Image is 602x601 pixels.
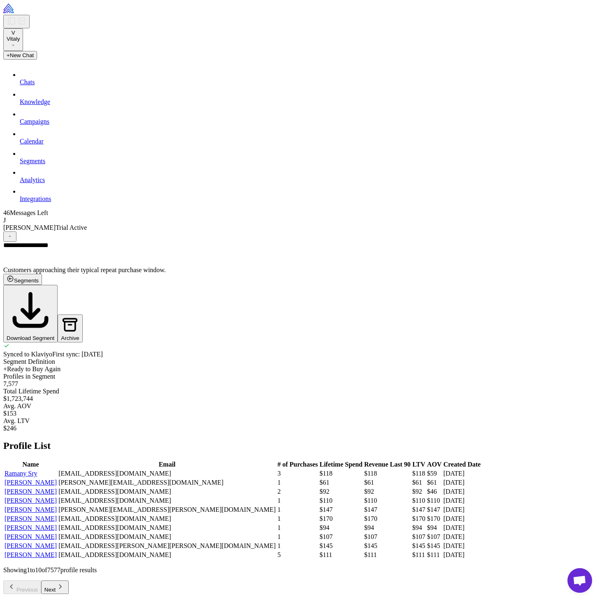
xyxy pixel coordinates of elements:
[427,551,442,559] td: $111
[443,524,481,532] td: [DATE]
[5,488,57,495] a: [PERSON_NAME]
[364,542,411,550] td: $145
[412,515,426,523] td: $170
[364,533,411,541] td: $107
[5,533,57,540] a: [PERSON_NAME]
[319,542,363,550] td: $145
[319,524,363,532] td: $94
[319,488,363,496] td: $92
[443,551,481,559] td: [DATE]
[3,580,41,594] button: Previous
[3,351,52,358] span: Synced to Klaviyo
[58,478,276,487] td: [PERSON_NAME][EMAIL_ADDRESS][DOMAIN_NAME]
[277,542,318,550] td: 1
[277,460,318,469] th: # of Purchases
[20,138,44,145] span: Calendar
[277,478,318,487] td: 1
[364,515,411,523] td: $170
[58,488,276,496] td: [EMAIL_ADDRESS][DOMAIN_NAME]
[319,551,363,559] td: $111
[443,460,481,469] th: Created Date
[58,460,276,469] th: Email
[364,469,411,478] td: $118
[412,478,426,487] td: $61
[3,395,33,402] span: $1,723,744
[20,79,35,86] span: Chats
[5,515,57,522] a: [PERSON_NAME]
[5,470,37,477] a: Ramany Sry
[3,224,56,231] span: [PERSON_NAME]
[4,460,57,469] th: Name
[277,515,318,523] td: 1
[3,51,37,60] button: +New Chat
[20,98,50,105] span: Knowledge
[412,551,426,559] td: $111
[20,157,45,164] span: Segments
[58,533,276,541] td: [EMAIL_ADDRESS][DOMAIN_NAME]
[567,568,592,593] a: Open chat
[58,314,82,342] button: Archive
[443,469,481,478] td: [DATE]
[3,410,16,417] span: $153
[3,425,16,432] span: $246
[412,469,426,478] td: $118
[443,533,481,541] td: [DATE]
[427,542,442,550] td: $145
[3,365,7,372] span: +
[3,380,18,387] span: 7,577
[58,542,276,550] td: [EMAIL_ADDRESS][PERSON_NAME][PERSON_NAME][DOMAIN_NAME]
[427,524,442,532] td: $94
[364,488,411,496] td: $92
[319,497,363,505] td: $110
[27,566,30,573] span: 1
[3,209,10,216] span: 46
[319,460,363,469] th: Lifetime Spend
[427,533,442,541] td: $107
[427,478,442,487] td: $61
[5,551,57,558] a: [PERSON_NAME]
[20,176,45,183] span: Analytics
[10,52,34,58] span: New Chat
[5,542,57,549] a: [PERSON_NAME]
[5,524,57,531] a: [PERSON_NAME]
[277,551,318,559] td: 5
[277,469,318,478] td: 3
[427,506,442,514] td: $147
[35,566,42,573] span: 10
[319,469,363,478] td: $118
[443,515,481,523] td: [DATE]
[3,365,60,372] span: Ready to Buy Again
[427,469,442,478] td: $59
[412,506,426,514] td: $147
[427,515,442,523] td: $170
[443,542,481,550] td: [DATE]
[319,506,363,514] td: $147
[277,497,318,505] td: 1
[427,488,442,496] td: $46
[364,460,411,469] th: Revenue Last 90
[5,479,57,486] a: [PERSON_NAME]
[20,195,51,202] span: Integrations
[412,524,426,532] td: $94
[20,118,49,125] span: Campaigns
[319,515,363,523] td: $170
[41,580,69,594] button: Next
[5,497,57,504] a: [PERSON_NAME]
[58,506,276,514] td: [PERSON_NAME][EMAIL_ADDRESS][PERSON_NAME][DOMAIN_NAME]
[364,478,411,487] td: $61
[427,460,442,469] th: AOV
[7,52,10,58] span: +
[443,488,481,496] td: [DATE]
[3,3,64,13] img: Raleon Logo
[7,30,20,36] div: V
[412,497,426,505] td: $110
[364,497,411,505] td: $110
[277,533,318,541] td: 1
[443,497,481,505] td: [DATE]
[58,551,276,559] td: [EMAIL_ADDRESS][DOMAIN_NAME]
[3,285,58,342] button: Download Segment
[14,277,39,284] span: Segments
[10,209,48,216] span: Messages Left
[3,274,42,285] button: Segments
[47,566,60,573] span: 7577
